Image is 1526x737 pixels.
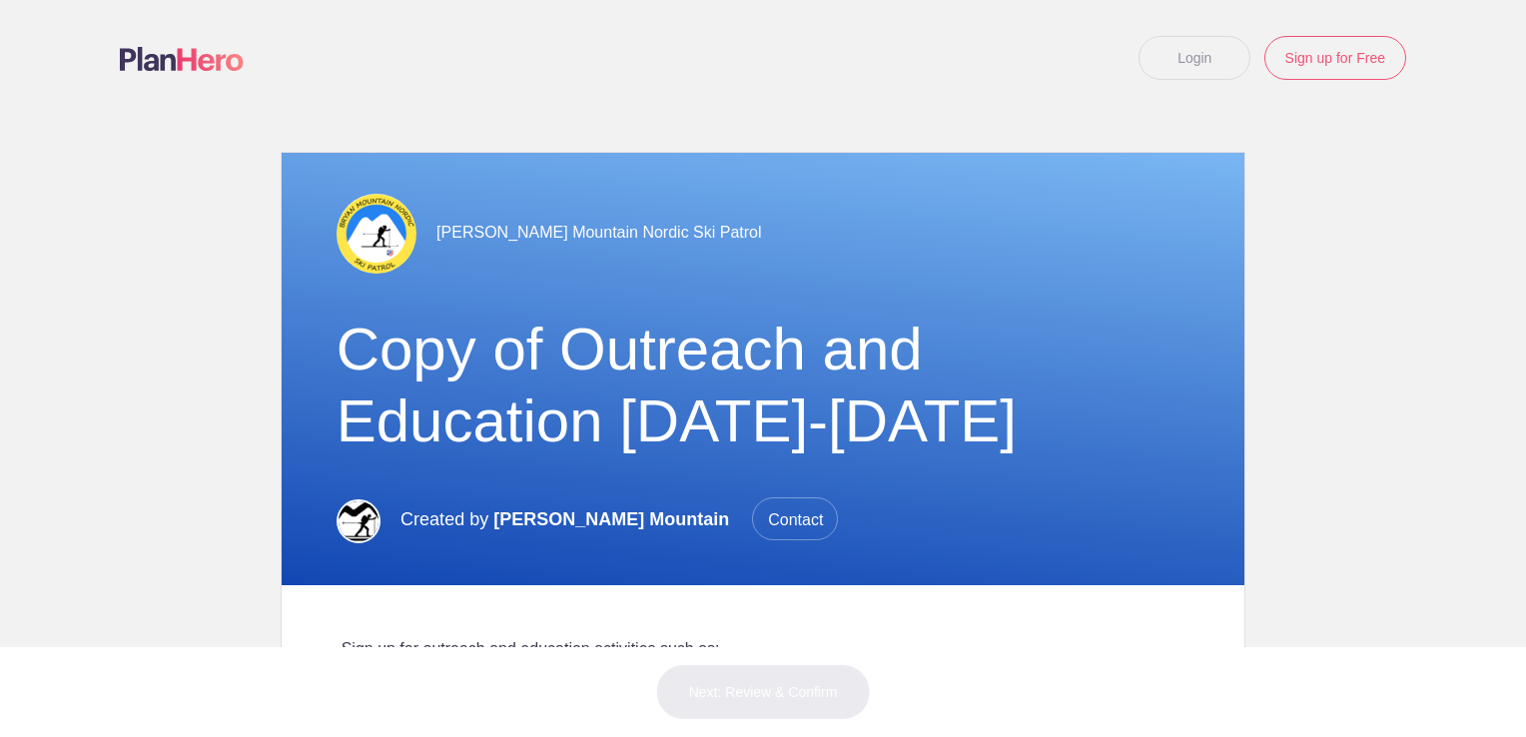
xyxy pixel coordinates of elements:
div: Sign up for outreach and education activities such as: [342,637,1185,661]
button: Next: Review & Confirm [656,664,871,720]
div: [PERSON_NAME] Mountain Nordic Ski Patrol [337,193,1190,274]
a: Login [1139,36,1250,80]
h1: Copy of Outreach and Education [DATE]-[DATE] [337,314,1190,457]
img: Logo main planhero [120,47,244,71]
span: Contact [752,497,838,540]
span: [PERSON_NAME] Mountain [493,509,729,529]
img: Bmnsp [337,499,381,543]
img: 1 [337,194,416,274]
p: Created by [400,497,838,541]
a: Sign up for Free [1264,36,1406,80]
